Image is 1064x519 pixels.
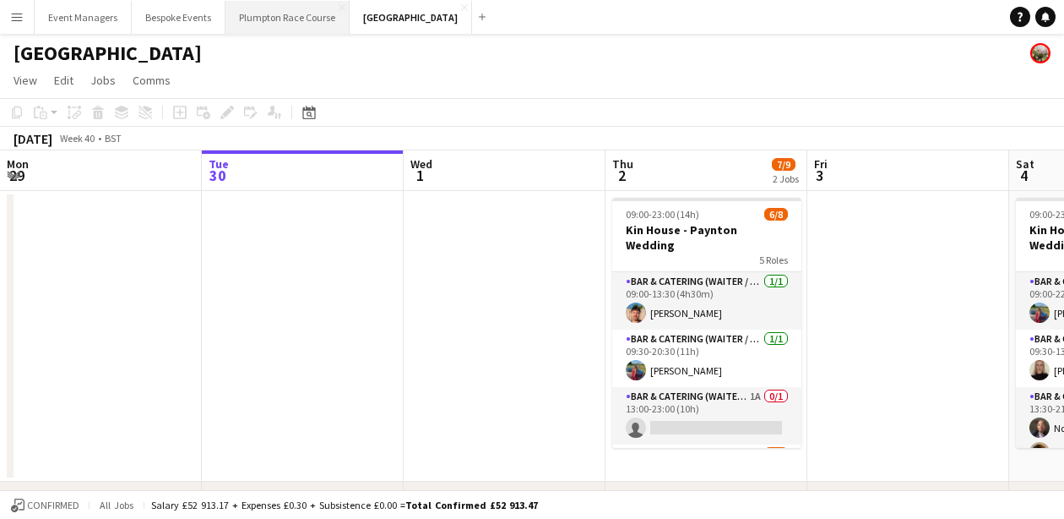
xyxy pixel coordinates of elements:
span: 30 [206,166,229,185]
span: Sat [1016,156,1034,172]
a: Edit [47,69,80,91]
button: Bespoke Events [132,1,225,34]
span: View [14,73,37,88]
button: Plumpton Race Course [225,1,350,34]
a: Comms [126,69,177,91]
span: Edit [54,73,73,88]
span: 7/9 [772,158,795,171]
app-card-role: Bar & Catering (Waiter / waitress)1/109:00-13:30 (4h30m)[PERSON_NAME] [612,272,801,330]
span: 29 [4,166,29,185]
span: 1 [408,166,432,185]
div: [DATE] [14,130,52,147]
span: Fri [814,156,828,172]
app-card-role: Bar & Catering (Waiter / waitress)1/109:30-20:30 (11h)[PERSON_NAME] [612,330,801,387]
h3: Kin House - Paynton Wedding [612,222,801,253]
h1: [GEOGRAPHIC_DATA] [14,41,202,66]
span: Thu [612,156,633,172]
span: 3 [812,166,828,185]
div: 2 Jobs [773,172,799,185]
span: Tue [209,156,229,172]
span: 4 [1013,166,1034,185]
span: Confirmed [27,500,79,511]
button: Event Managers [35,1,132,34]
button: [GEOGRAPHIC_DATA] [350,1,472,34]
a: View [7,69,44,91]
span: 6/8 [764,208,788,221]
span: Wed [410,156,432,172]
span: All jobs [96,499,137,511]
span: Total Confirmed £52 913.47 [405,499,538,511]
app-card-role: Bar & Catering (Waiter / waitress)1A0/113:00-23:00 (10h) [612,387,801,445]
span: Mon [7,156,29,172]
span: Comms [133,73,171,88]
app-user-avatar: Staffing Manager [1030,43,1050,63]
span: Week 40 [56,132,98,145]
button: Confirmed [8,496,82,515]
span: Jobs [90,73,116,88]
span: 5 Roles [759,254,788,266]
span: 2 [610,166,633,185]
div: Kitchen [27,487,73,504]
span: 09:00-23:00 (14h) [626,208,699,221]
app-job-card: 09:00-23:00 (14h)6/8Kin House - Paynton Wedding5 RolesBar & Catering (Waiter / waitress)1/109:00-... [612,198,801,448]
div: Salary £52 913.17 + Expenses £0.30 + Subsistence £0.00 = [151,499,538,511]
a: Jobs [84,69,122,91]
div: BST [105,132,122,145]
